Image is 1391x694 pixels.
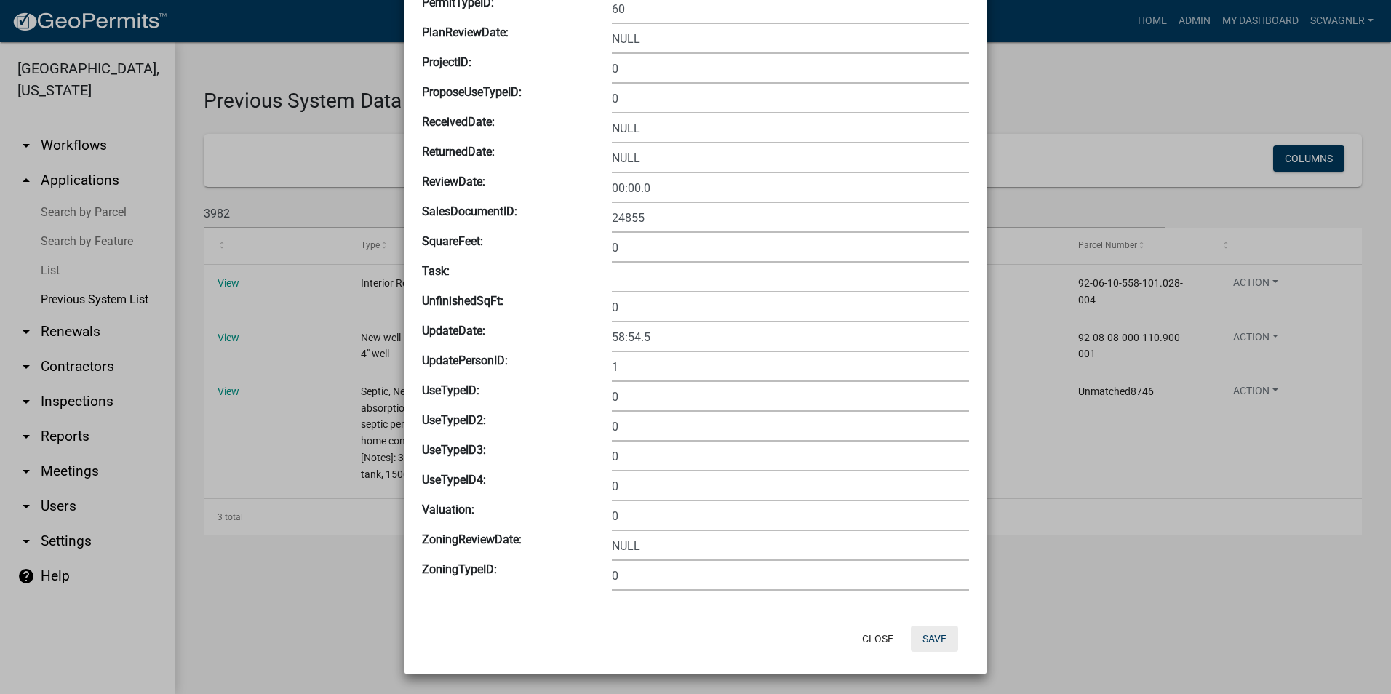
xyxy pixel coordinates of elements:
[422,145,495,159] b: ReturnedDate:
[422,204,517,218] b: SalesDocumentID:
[422,383,479,397] b: UseTypeID:
[422,443,486,457] b: UseTypeID3:
[422,473,486,487] b: UseTypeID4:
[422,25,509,39] b: PlanReviewDate:
[911,626,958,652] button: Save
[422,354,508,367] b: UpdatePersonID:
[422,55,471,69] b: ProjectID:
[422,533,522,546] b: ZoningReviewDate:
[422,234,483,248] b: SquareFeet:
[422,324,485,338] b: UpdateDate:
[422,115,495,129] b: ReceivedDate:
[422,413,486,427] b: UseTypeID2:
[422,264,450,278] b: Task:
[422,85,522,99] b: ProposeUseTypeID:
[422,294,503,308] b: UnfinishedSqFt:
[422,175,485,188] b: ReviewDate:
[850,626,905,652] button: Close
[422,503,474,516] b: Valuation:
[422,562,497,576] b: ZoningTypeID:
